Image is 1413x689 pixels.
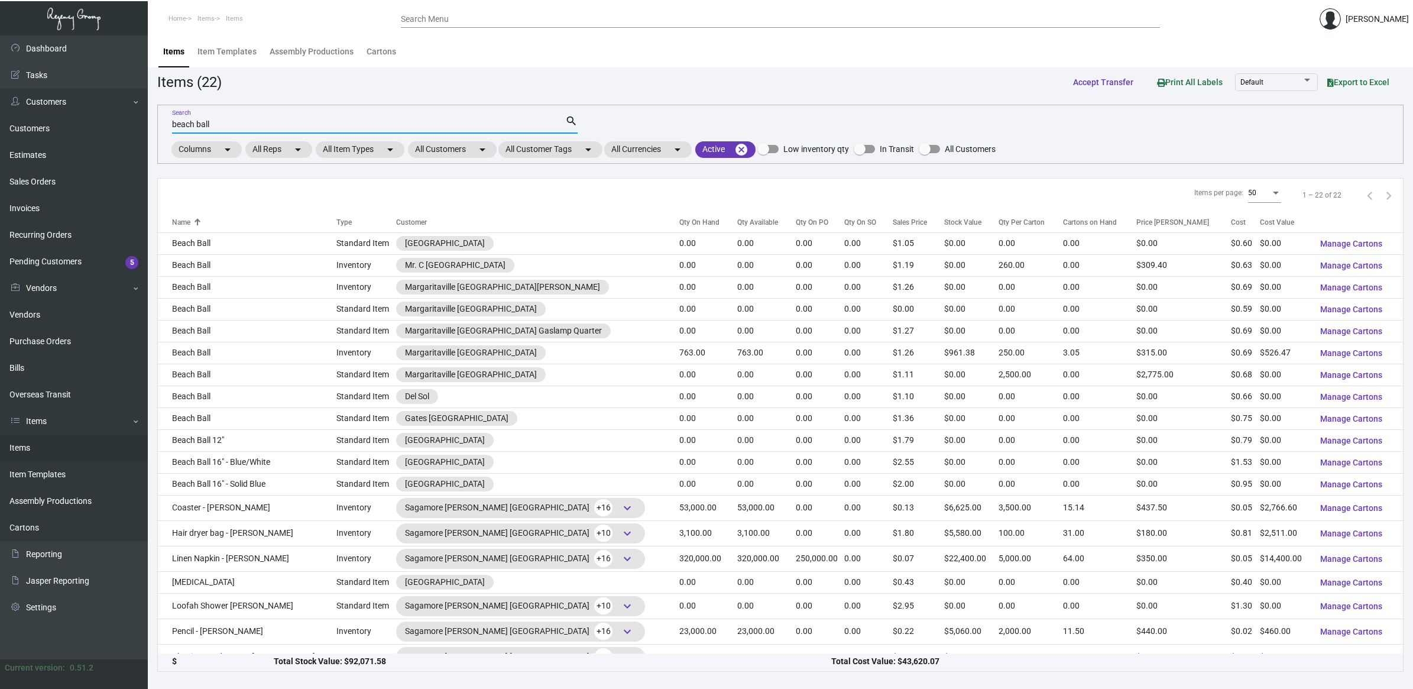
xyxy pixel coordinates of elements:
[844,254,893,276] td: 0.00
[1063,407,1136,429] td: 0.00
[679,520,737,546] td: 3,100.00
[1136,298,1231,320] td: $0.00
[1311,452,1392,473] button: Manage Cartons
[367,46,396,58] div: Cartons
[336,429,396,451] td: Standard Item
[1302,190,1341,200] div: 1 – 22 of 22
[796,217,845,228] div: Qty On PO
[737,386,796,407] td: 0.00
[1136,232,1231,254] td: $0.00
[1136,342,1231,364] td: $315.00
[405,390,429,403] div: Del Sol
[1311,497,1392,519] button: Manage Cartons
[893,495,944,520] td: $0.13
[1360,186,1379,205] button: Previous page
[172,217,190,228] div: Name
[737,473,796,495] td: 0.00
[737,429,796,451] td: 0.00
[336,217,352,228] div: Type
[1063,364,1136,386] td: 0.00
[336,407,396,429] td: Standard Item
[1260,276,1311,298] td: $0.00
[893,407,944,429] td: $1.36
[1320,436,1382,445] span: Manage Cartons
[1231,217,1260,228] div: Cost
[1260,429,1311,451] td: $0.00
[1194,187,1243,198] div: Items per page:
[679,429,737,451] td: 0.00
[1311,299,1392,320] button: Manage Cartons
[844,386,893,407] td: 0.00
[796,232,845,254] td: 0.00
[893,254,944,276] td: $1.19
[880,142,914,156] span: In Transit
[1320,392,1382,402] span: Manage Cartons
[1231,364,1260,386] td: $0.68
[844,451,893,473] td: 0.00
[844,520,893,546] td: 0.00
[796,386,845,407] td: 0.00
[796,364,845,386] td: 0.00
[1231,320,1260,342] td: $0.69
[944,217,981,228] div: Stock Value
[1073,77,1133,87] span: Accept Transfer
[893,473,944,495] td: $2.00
[1311,430,1392,451] button: Manage Cartons
[944,386,999,407] td: $0.00
[944,520,999,546] td: $5,580.00
[1136,407,1231,429] td: $0.00
[1063,520,1136,546] td: 31.00
[893,276,944,298] td: $1.26
[893,342,944,364] td: $1.26
[1320,239,1382,248] span: Manage Cartons
[796,429,845,451] td: 0.00
[944,473,999,495] td: $0.00
[944,276,999,298] td: $0.00
[158,298,336,320] td: Beach Ball
[999,364,1063,386] td: 2,500.00
[197,46,257,58] div: Item Templates
[475,143,490,157] mat-icon: arrow_drop_down
[1136,429,1231,451] td: $0.00
[405,325,602,337] div: Margaritaville [GEOGRAPHIC_DATA] Gaslamp Quarter
[197,15,215,22] span: Items
[1260,254,1311,276] td: $0.00
[679,473,737,495] td: 0.00
[1231,386,1260,407] td: $0.66
[1260,407,1311,429] td: $0.00
[1240,78,1263,86] span: Default
[1260,451,1311,473] td: $0.00
[796,451,845,473] td: 0.00
[737,451,796,473] td: 0.00
[1311,364,1392,386] button: Manage Cartons
[1248,189,1256,197] span: 50
[1063,254,1136,276] td: 0.00
[336,520,396,546] td: Inventory
[844,364,893,386] td: 0.00
[581,143,595,157] mat-icon: arrow_drop_down
[737,364,796,386] td: 0.00
[336,342,396,364] td: Inventory
[844,217,876,228] div: Qty On SO
[1320,601,1382,611] span: Manage Cartons
[1231,473,1260,495] td: $0.95
[999,217,1063,228] div: Qty Per Carton
[158,495,336,520] td: Coaster - [PERSON_NAME]
[270,46,354,58] div: Assembly Productions
[1311,572,1392,593] button: Manage Cartons
[158,254,336,276] td: Beach Ball
[336,495,396,520] td: Inventory
[158,232,336,254] td: Beach Ball
[1063,429,1136,451] td: 0.00
[336,451,396,473] td: Standard Item
[405,412,508,425] div: Gates [GEOGRAPHIC_DATA]
[158,276,336,298] td: Beach Ball
[405,237,485,250] div: [GEOGRAPHIC_DATA]
[1320,348,1382,358] span: Manage Cartons
[1136,217,1231,228] div: Price [PERSON_NAME]
[565,114,578,128] mat-icon: search
[1260,298,1311,320] td: $0.00
[1063,276,1136,298] td: 0.00
[336,232,396,254] td: Standard Item
[1136,276,1231,298] td: $0.00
